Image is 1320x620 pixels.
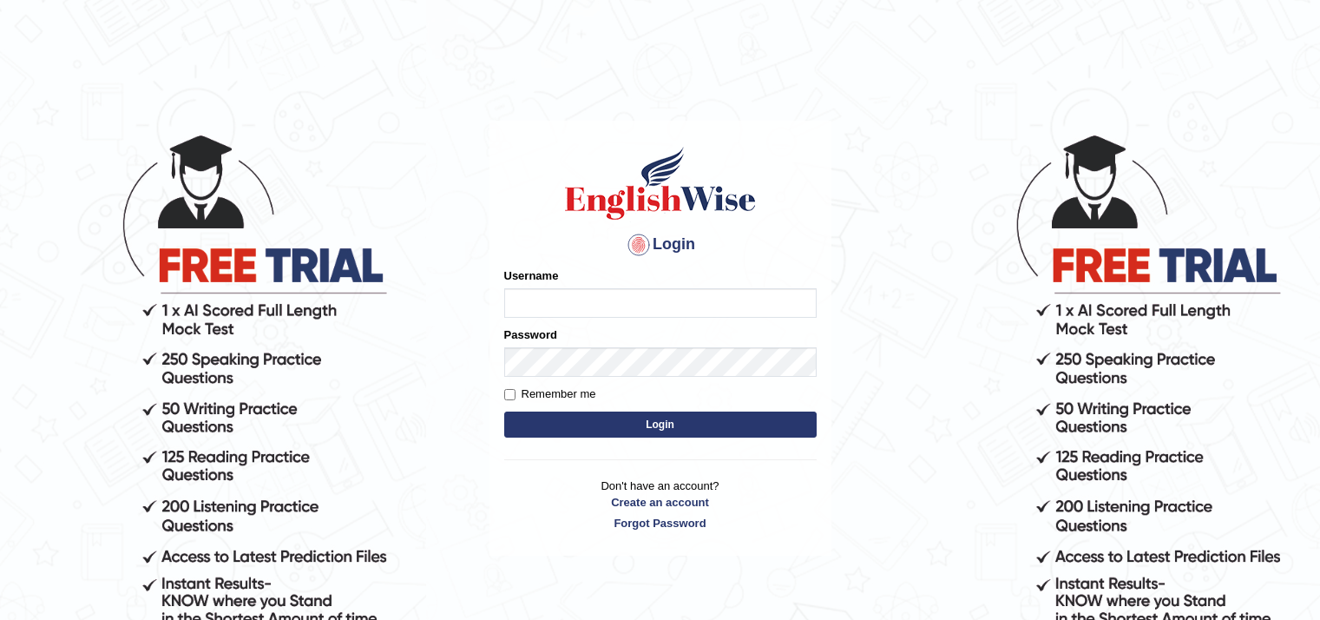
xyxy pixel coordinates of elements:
[504,267,559,284] label: Username
[561,144,759,222] img: Logo of English Wise sign in for intelligent practice with AI
[504,515,817,531] a: Forgot Password
[504,478,817,531] p: Don't have an account?
[504,231,817,259] h4: Login
[504,494,817,511] a: Create an account
[504,386,596,403] label: Remember me
[504,326,557,343] label: Password
[504,389,516,400] input: Remember me
[504,412,817,438] button: Login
